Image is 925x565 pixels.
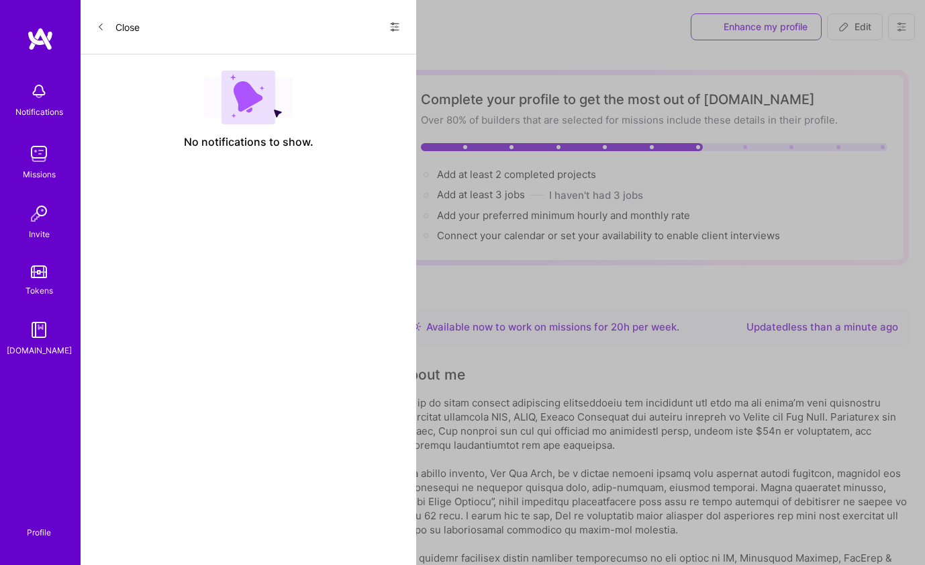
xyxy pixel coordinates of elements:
div: Tokens [26,284,53,298]
div: Profile [27,525,51,538]
div: Invite [29,227,50,241]
img: empty [204,71,293,124]
img: tokens [31,265,47,278]
img: bell [26,78,52,105]
img: Invite [26,200,52,227]
img: logo [27,27,54,51]
img: guide book [26,316,52,343]
span: No notifications to show. [184,135,313,149]
button: Close [97,16,140,38]
div: [DOMAIN_NAME] [7,343,72,357]
div: Notifications [15,105,63,119]
div: Missions [23,167,56,181]
img: teamwork [26,140,52,167]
